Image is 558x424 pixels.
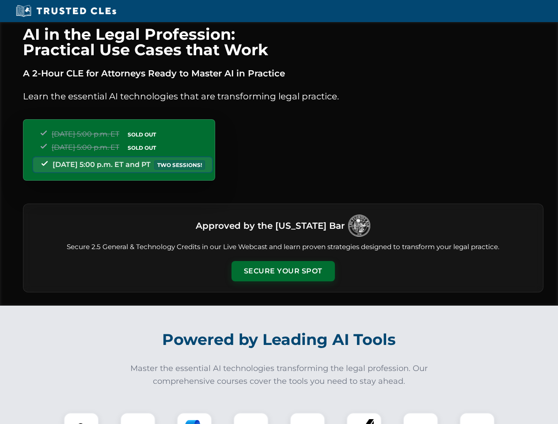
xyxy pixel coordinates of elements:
p: A 2-Hour CLE for Attorneys Ready to Master AI in Practice [23,66,543,80]
img: Logo [348,215,370,237]
h1: AI in the Legal Profession: Practical Use Cases that Work [23,26,543,57]
span: SOLD OUT [125,130,159,139]
p: Secure 2.5 General & Technology Credits in our Live Webcast and learn proven strategies designed ... [34,242,532,252]
img: Trusted CLEs [13,4,119,18]
span: [DATE] 5:00 p.m. ET [52,130,119,138]
button: Secure Your Spot [232,261,335,281]
p: Master the essential AI technologies transforming the legal profession. Our comprehensive courses... [125,362,434,388]
span: [DATE] 5:00 p.m. ET [52,143,119,151]
h3: Approved by the [US_STATE] Bar [196,218,345,234]
h2: Powered by Leading AI Tools [34,324,524,355]
p: Learn the essential AI technologies that are transforming legal practice. [23,89,543,103]
span: SOLD OUT [125,143,159,152]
